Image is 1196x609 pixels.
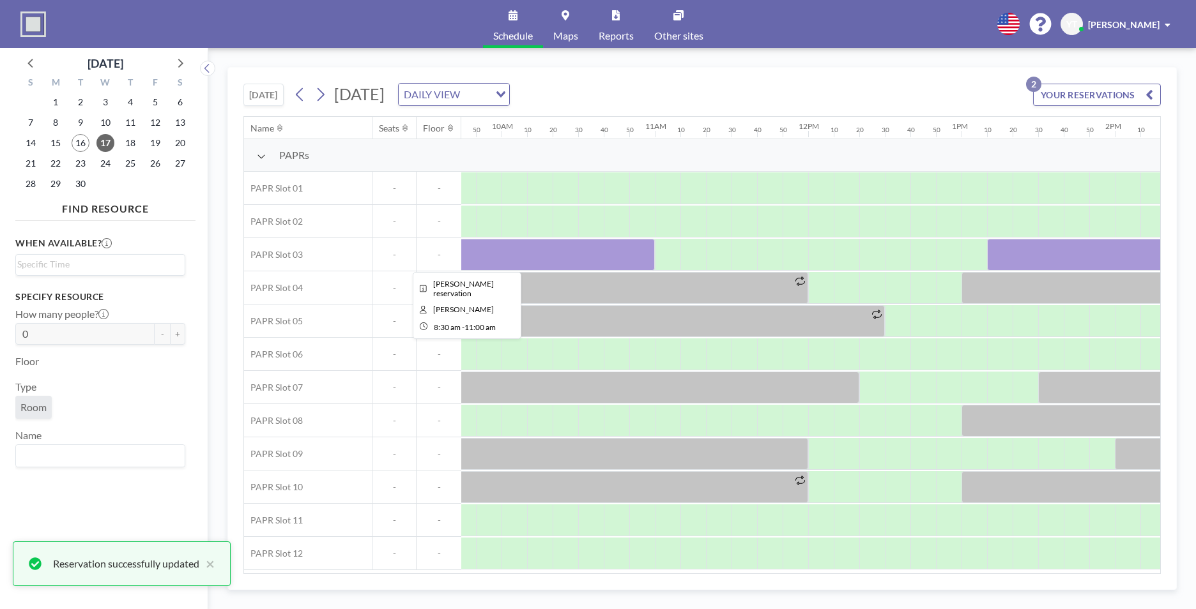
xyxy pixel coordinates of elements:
div: 20 [549,126,557,134]
span: Room [20,401,47,414]
span: PAPR Slot 08 [244,415,303,426]
div: 12PM [799,121,819,131]
span: Saturday, September 20, 2025 [171,134,189,152]
span: - [417,515,461,526]
span: Tuesday, September 23, 2025 [72,154,89,172]
button: + [170,323,185,345]
span: - [417,183,461,194]
div: Search for option [16,255,185,274]
span: Maps [553,31,578,41]
div: 30 [882,126,889,134]
span: Schedule [493,31,533,41]
div: 50 [933,126,940,134]
span: Wednesday, September 10, 2025 [96,114,114,132]
label: How many people? [15,308,109,320]
span: - [372,448,416,460]
div: [DATE] [88,54,123,72]
span: Thursday, September 11, 2025 [121,114,139,132]
span: - [372,515,416,526]
span: Saturday, September 13, 2025 [171,114,189,132]
div: 30 [728,126,736,134]
div: 50 [779,126,787,134]
div: 10 [831,126,838,134]
span: Friday, September 26, 2025 [146,154,164,172]
label: Floor [15,355,39,368]
span: Thursday, September 18, 2025 [121,134,139,152]
div: 40 [1061,126,1068,134]
span: PAPR Slot 12 [244,548,303,559]
span: - [417,415,461,426]
span: PAPRs [279,149,309,162]
span: DAILY VIEW [401,86,463,103]
div: 20 [1009,126,1017,134]
span: Yi-Wen's reservation [433,279,494,298]
div: 10 [524,126,532,134]
span: Monday, September 22, 2025 [47,154,65,172]
span: PAPR Slot 07 [244,382,303,393]
div: 50 [1086,126,1094,134]
span: Sunday, September 14, 2025 [22,134,40,152]
span: - [372,183,416,194]
div: 10 [1137,126,1145,134]
div: 50 [626,126,634,134]
span: [PERSON_NAME] [1088,19,1160,30]
p: 2 [1026,77,1041,92]
label: Type [15,380,36,393]
input: Search for option [464,86,488,103]
div: T [118,75,142,92]
span: 11:00 AM [464,322,496,332]
span: Tuesday, September 9, 2025 [72,114,89,132]
div: 40 [754,126,762,134]
span: - [417,216,461,227]
span: Friday, September 19, 2025 [146,134,164,152]
span: 8:30 AM [434,322,461,332]
span: PAPR Slot 01 [244,183,303,194]
span: Friday, September 5, 2025 [146,93,164,111]
span: - [417,481,461,493]
span: Monday, September 8, 2025 [47,114,65,132]
div: Seats [379,123,399,134]
span: Thursday, September 25, 2025 [121,154,139,172]
span: - [417,448,461,460]
img: organization-logo [20,11,46,37]
span: - [372,481,416,493]
span: Monday, September 1, 2025 [47,93,65,111]
span: Other sites [654,31,703,41]
div: Search for option [16,445,185,467]
div: 20 [856,126,864,134]
div: 10AM [492,121,513,131]
span: Wednesday, September 24, 2025 [96,154,114,172]
span: Thursday, September 4, 2025 [121,93,139,111]
span: PAPR Slot 04 [244,282,303,294]
span: - [372,315,416,327]
span: - [372,216,416,227]
input: Search for option [17,257,178,271]
span: Yi-Wen Tsai [433,304,494,314]
span: PAPR Slot 09 [244,448,303,460]
div: Floor [423,123,445,134]
span: Tuesday, September 16, 2025 [72,134,89,152]
div: 30 [1035,126,1043,134]
span: YT [1066,19,1077,30]
span: [DATE] [334,84,385,103]
div: 50 [473,126,480,134]
h4: FIND RESOURCE [15,197,195,215]
span: Wednesday, September 17, 2025 [96,134,114,152]
span: Reports [599,31,634,41]
button: YOUR RESERVATIONS2 [1033,84,1161,106]
span: - [372,382,416,393]
span: - [417,349,461,360]
input: Search for option [17,447,178,464]
div: M [43,75,68,92]
div: Name [250,123,274,134]
span: PAPR Slot 02 [244,216,303,227]
span: Tuesday, September 30, 2025 [72,175,89,193]
span: - [462,322,464,332]
span: Friday, September 12, 2025 [146,114,164,132]
div: 2PM [1105,121,1121,131]
span: Monday, September 29, 2025 [47,175,65,193]
button: close [199,556,215,571]
button: - [155,323,170,345]
span: PAPR Slot 05 [244,315,303,327]
div: Search for option [399,84,509,105]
